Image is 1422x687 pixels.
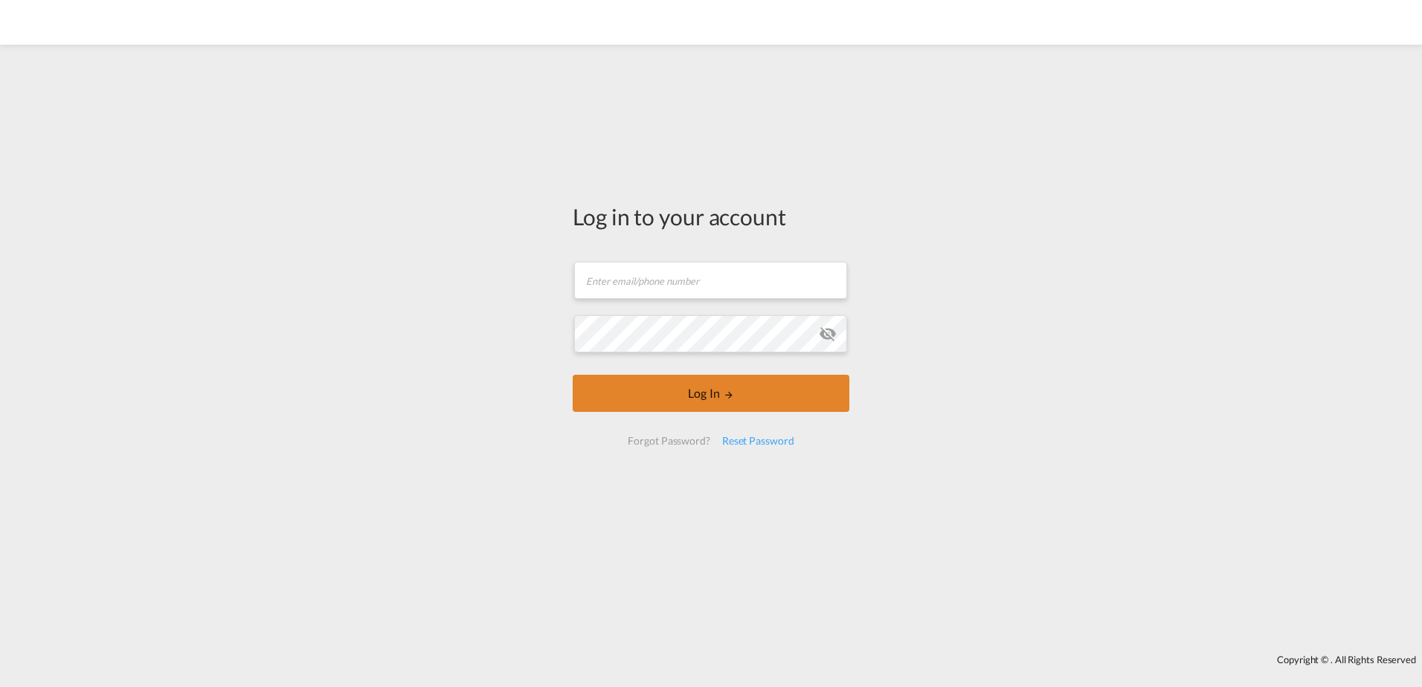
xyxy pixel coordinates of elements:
button: LOGIN [573,375,849,412]
div: Forgot Password? [622,428,715,454]
md-icon: icon-eye-off [819,325,837,343]
div: Log in to your account [573,201,849,232]
input: Enter email/phone number [574,262,847,299]
div: Reset Password [716,428,800,454]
